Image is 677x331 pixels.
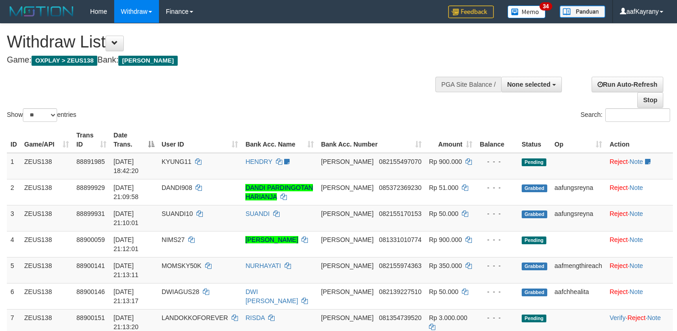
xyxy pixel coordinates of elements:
a: RISDA [245,314,264,321]
a: SUANDI [245,210,270,217]
a: Note [629,158,643,165]
div: - - - [480,313,514,322]
span: OXPLAY > ZEUS138 [32,56,97,66]
div: PGA Site Balance / [435,77,501,92]
span: Copy 081354739520 to clipboard [379,314,421,321]
td: · [606,257,673,283]
span: Copy 082155974363 to clipboard [379,262,421,269]
div: - - - [480,261,514,270]
div: - - - [480,209,514,218]
span: Grabbed [522,184,547,192]
span: Copy 082155170153 to clipboard [379,210,421,217]
span: [DATE] 21:13:11 [114,262,139,278]
td: · [606,283,673,309]
span: Pending [522,158,546,166]
th: User ID: activate to sort column ascending [158,127,242,153]
a: Stop [637,92,663,108]
span: LANDOKKOFOREVER [162,314,228,321]
th: Balance [476,127,518,153]
td: · [606,205,673,231]
td: aafchhealita [551,283,606,309]
span: DWIAGUS28 [162,288,199,295]
span: 88899929 [76,184,105,191]
span: 88899931 [76,210,105,217]
span: [DATE] 18:42:20 [114,158,139,174]
td: 4 [7,231,21,257]
th: Date Trans.: activate to sort column descending [110,127,158,153]
img: panduan.png [560,5,605,18]
div: - - - [480,157,514,166]
span: Rp 50.000 [429,288,459,295]
span: 88900146 [76,288,105,295]
td: ZEUS138 [21,231,73,257]
span: Copy 082155497070 to clipboard [379,158,421,165]
span: KYUNG11 [162,158,191,165]
img: Button%20Memo.svg [508,5,546,18]
span: [PERSON_NAME] [321,158,374,165]
span: Rp 50.000 [429,210,459,217]
a: Note [629,210,643,217]
span: Grabbed [522,210,547,218]
td: aafmengthireach [551,257,606,283]
th: ID [7,127,21,153]
label: Search: [581,108,670,122]
a: Reject [609,236,628,243]
a: Note [629,262,643,269]
span: [PERSON_NAME] [321,236,374,243]
span: Copy 081331010774 to clipboard [379,236,421,243]
span: 88900151 [76,314,105,321]
span: Copy 085372369230 to clipboard [379,184,421,191]
th: Bank Acc. Name: activate to sort column ascending [242,127,317,153]
h1: Withdraw List [7,33,442,51]
a: NURHAYATI [245,262,281,269]
span: [DATE] 21:12:01 [114,236,139,252]
a: DANDI PARDINGOTAN HARIANJA [245,184,313,200]
td: · [606,153,673,179]
th: Trans ID: activate to sort column ascending [73,127,110,153]
a: Note [629,236,643,243]
span: [PERSON_NAME] [321,288,374,295]
a: Reject [609,158,628,165]
th: Game/API: activate to sort column ascending [21,127,73,153]
td: 3 [7,205,21,231]
td: ZEUS138 [21,153,73,179]
th: Amount: activate to sort column ascending [425,127,476,153]
td: · [606,179,673,205]
a: Verify [609,314,625,321]
span: SUANDI10 [162,210,193,217]
td: ZEUS138 [21,205,73,231]
span: 88900059 [76,236,105,243]
span: Grabbed [522,289,547,296]
td: aafungsreyna [551,179,606,205]
span: [PERSON_NAME] [321,262,374,269]
div: - - - [480,235,514,244]
a: Reject [609,288,628,295]
a: Reject [609,184,628,191]
input: Search: [605,108,670,122]
span: DANDI908 [162,184,192,191]
a: Run Auto-Refresh [592,77,663,92]
span: [DATE] 21:10:01 [114,210,139,226]
th: Action [606,127,673,153]
td: 5 [7,257,21,283]
span: Pending [522,315,546,322]
th: Bank Acc. Number: activate to sort column ascending [317,127,425,153]
span: Rp 900.000 [429,236,462,243]
td: ZEUS138 [21,179,73,205]
a: [PERSON_NAME] [245,236,298,243]
td: aafungsreyna [551,205,606,231]
div: - - - [480,183,514,192]
span: 88900141 [76,262,105,269]
span: Rp 3.000.000 [429,314,467,321]
span: Grabbed [522,263,547,270]
img: MOTION_logo.png [7,5,76,18]
a: Note [629,288,643,295]
label: Show entries [7,108,76,122]
a: Reject [627,314,645,321]
span: [PERSON_NAME] [321,184,374,191]
a: DWI [PERSON_NAME] [245,288,298,305]
button: None selected [501,77,562,92]
td: · [606,231,673,257]
th: Status [518,127,551,153]
a: HENDRY [245,158,272,165]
